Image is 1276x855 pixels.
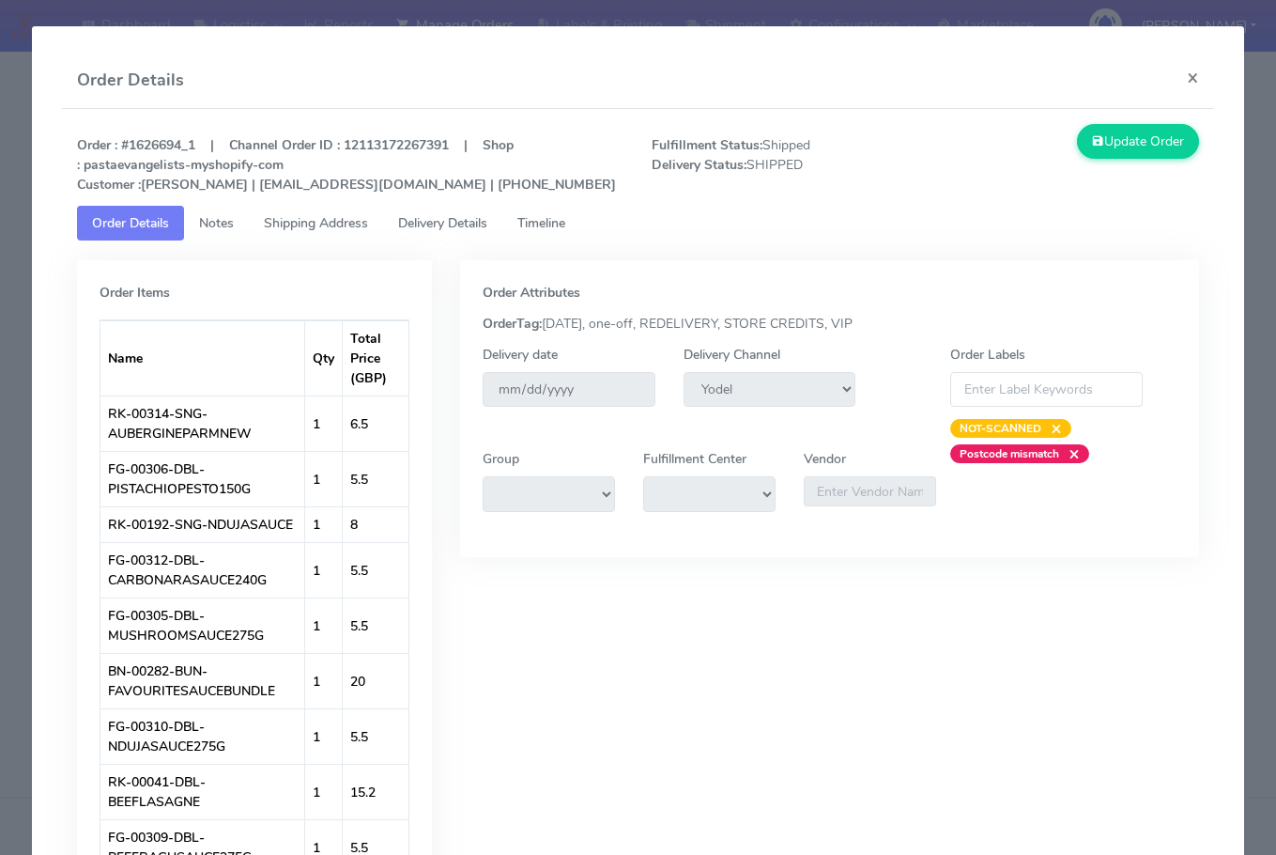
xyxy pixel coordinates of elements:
[517,214,565,232] span: Timeline
[1172,53,1214,102] button: Close
[77,68,184,93] h4: Order Details
[684,345,780,365] label: Delivery Channel
[305,396,343,451] td: 1
[100,598,305,653] td: FG-00305-DBL-MUSHROOMSAUCE275G
[77,136,616,194] strong: Order : #1626694_1 | Channel Order ID : 12113172267391 | Shop : pastaevangelists-myshopify-com [P...
[264,214,368,232] span: Shipping Address
[343,598,409,653] td: 5.5
[652,136,762,154] strong: Fulfillment Status:
[1059,444,1080,463] span: ×
[343,506,409,542] td: 8
[483,449,519,469] label: Group
[483,345,558,365] label: Delivery date
[77,176,141,194] strong: Customer :
[343,653,409,708] td: 20
[305,542,343,598] td: 1
[483,284,580,302] strong: Order Attributes
[950,372,1144,407] input: Enter Label Keywords
[469,314,1190,334] div: [DATE], one-off, REDELIVERY, STORE CREDITS, VIP
[1077,124,1199,159] button: Update Order
[77,206,1198,241] ul: Tabs
[100,764,305,819] td: RK-00041-DBL-BEEFLASAGNE
[343,708,409,764] td: 5.5
[343,320,409,396] th: Total Price (GBP)
[305,451,343,506] td: 1
[100,506,305,542] td: RK-00192-SNG-NDUJASAUCE
[343,764,409,819] td: 15.2
[343,396,409,451] td: 6.5
[305,320,343,396] th: Qty
[343,542,409,598] td: 5.5
[1041,419,1062,438] span: ×
[305,764,343,819] td: 1
[960,421,1041,436] strong: NOT-SCANNED
[199,214,234,232] span: Notes
[92,214,169,232] span: Order Details
[100,653,305,708] td: BN-00282-BUN-FAVOURITESAUCEBUNDLE
[398,214,487,232] span: Delivery Details
[100,396,305,451] td: RK-00314-SNG-AUBERGINEPARMNEW
[100,542,305,598] td: FG-00312-DBL-CARBONARASAUCE240G
[343,451,409,506] td: 5.5
[804,476,936,506] input: Enter Vendor Name
[638,135,925,194] span: Shipped SHIPPED
[483,315,542,333] strong: OrderTag:
[100,708,305,764] td: FG-00310-DBL-NDUJASAUCE275G
[643,449,746,469] label: Fulfillment Center
[305,708,343,764] td: 1
[305,653,343,708] td: 1
[100,284,170,302] strong: Order Items
[804,449,846,469] label: Vendor
[950,345,1025,365] label: Order Labels
[305,506,343,542] td: 1
[100,320,305,396] th: Name
[305,598,343,653] td: 1
[960,446,1059,461] strong: Postcode mismatch
[652,156,746,174] strong: Delivery Status:
[100,451,305,506] td: FG-00306-DBL-PISTACHIOPESTO150G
